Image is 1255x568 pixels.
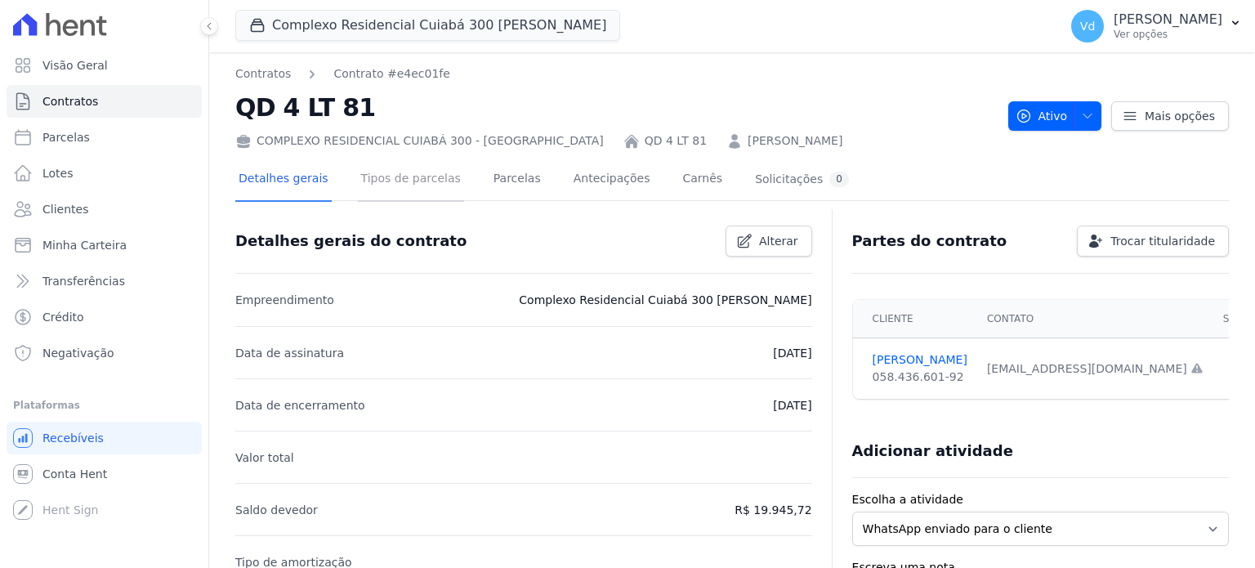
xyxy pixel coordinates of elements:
span: Conta Hent [42,466,107,482]
span: Trocar titularidade [1110,233,1215,249]
p: [PERSON_NAME] [1114,11,1222,28]
a: Antecipações [570,159,654,202]
p: [DATE] [773,343,811,363]
span: Contratos [42,93,98,110]
h2: QD 4 LT 81 [235,89,995,126]
a: Trocar titularidade [1077,226,1229,257]
p: Complexo Residencial Cuiabá 300 [PERSON_NAME] [519,290,811,310]
a: QD 4 LT 81 [645,132,707,150]
a: Contratos [235,65,291,83]
div: Solicitações [755,172,849,187]
div: Plataformas [13,396,195,415]
th: Contato [977,300,1213,338]
a: [PERSON_NAME] [873,351,967,369]
p: Data de encerramento [235,396,365,415]
span: Visão Geral [42,57,108,74]
a: Mais opções [1111,101,1229,131]
p: Valor total [235,448,294,467]
h3: Adicionar atividade [852,441,1013,461]
p: Ver opções [1114,28,1222,41]
a: Visão Geral [7,49,202,82]
span: Lotes [42,165,74,181]
nav: Breadcrumb [235,65,450,83]
a: Minha Carteira [7,229,202,262]
div: 0 [829,172,849,187]
div: COMPLEXO RESIDENCIAL CUIABÁ 300 - [GEOGRAPHIC_DATA] [235,132,604,150]
h3: Partes do contrato [852,231,1007,251]
a: Conta Hent [7,458,202,490]
a: Negativação [7,337,202,369]
span: Transferências [42,273,125,289]
a: Crédito [7,301,202,333]
span: Parcelas [42,129,90,145]
span: Mais opções [1145,108,1215,124]
p: Data de assinatura [235,343,344,363]
span: Vd [1080,20,1095,32]
a: Detalhes gerais [235,159,332,202]
span: Ativo [1016,101,1068,131]
p: R$ 19.945,72 [735,500,811,520]
th: Cliente [853,300,977,338]
span: Negativação [42,345,114,361]
button: Ativo [1008,101,1102,131]
a: Clientes [7,193,202,226]
a: Carnês [679,159,726,202]
p: [DATE] [773,396,811,415]
p: Saldo devedor [235,500,318,520]
button: Complexo Residencial Cuiabá 300 [PERSON_NAME] [235,10,620,41]
span: Recebíveis [42,430,104,446]
a: Contrato #e4ec01fe [333,65,449,83]
label: Escolha a atividade [852,491,1229,508]
a: Solicitações0 [752,159,852,202]
a: Transferências [7,265,202,297]
button: Vd [PERSON_NAME] Ver opções [1058,3,1255,49]
a: Parcelas [490,159,544,202]
span: Alterar [759,233,798,249]
a: Alterar [726,226,812,257]
span: Clientes [42,201,88,217]
a: [PERSON_NAME] [748,132,842,150]
div: 058.436.601-92 [873,369,967,386]
a: Parcelas [7,121,202,154]
a: Contratos [7,85,202,118]
div: [EMAIL_ADDRESS][DOMAIN_NAME] [987,360,1204,378]
span: Crédito [42,309,84,325]
nav: Breadcrumb [235,65,995,83]
p: Empreendimento [235,290,334,310]
a: Lotes [7,157,202,190]
h3: Detalhes gerais do contrato [235,231,467,251]
a: Recebíveis [7,422,202,454]
a: Tipos de parcelas [358,159,464,202]
span: Minha Carteira [42,237,127,253]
